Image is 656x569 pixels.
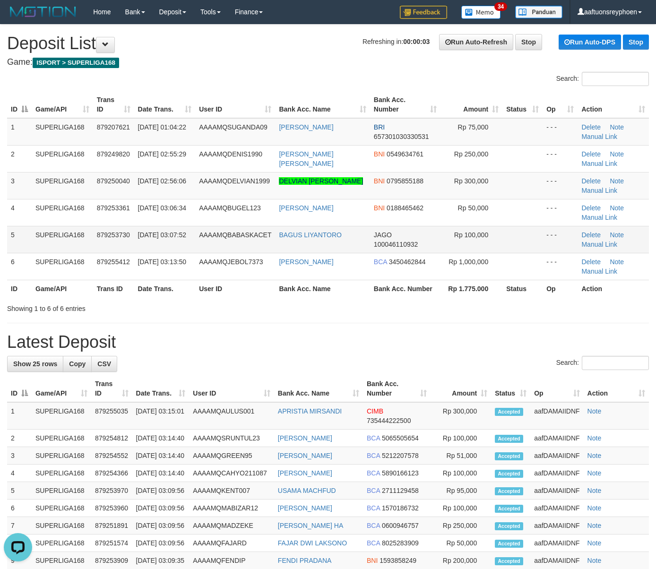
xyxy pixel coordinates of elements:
[138,231,186,239] span: [DATE] 03:07:52
[278,469,332,477] a: [PERSON_NAME]
[32,482,91,500] td: SUPERLIGA168
[132,500,190,517] td: [DATE] 03:09:56
[495,540,523,548] span: Accepted
[97,204,130,212] span: 879253361
[97,123,130,131] span: 879207621
[93,280,134,297] th: Trans ID
[132,535,190,552] td: [DATE] 03:09:56
[138,177,186,185] span: [DATE] 02:56:06
[440,91,502,118] th: Amount: activate to sort column ascending
[454,150,488,158] span: Rp 250,000
[279,150,333,167] a: [PERSON_NAME] [PERSON_NAME]
[7,58,649,67] h4: Game:
[7,482,32,500] td: 5
[97,360,111,368] span: CSV
[195,280,275,297] th: User ID
[132,375,190,402] th: Date Trans.: activate to sort column ascending
[91,465,132,482] td: 879254366
[543,253,578,280] td: - - -
[581,204,600,212] a: Delete
[530,447,583,465] td: aafDAMAIIDNF
[367,487,380,494] span: BCA
[32,172,93,199] td: SUPERLIGA168
[502,280,543,297] th: Status
[578,280,649,297] th: Action
[581,187,617,194] a: Manual Link
[494,2,507,11] span: 34
[32,280,93,297] th: Game/API
[32,430,91,447] td: SUPERLIGA168
[278,487,336,494] a: USAMA MACHFUD
[530,482,583,500] td: aafDAMAIIDNF
[91,500,132,517] td: 879253960
[581,177,600,185] a: Delete
[370,280,440,297] th: Bank Acc. Number
[581,258,600,266] a: Delete
[367,469,380,477] span: BCA
[587,452,602,459] a: Note
[495,470,523,478] span: Accepted
[7,172,32,199] td: 3
[279,123,333,131] a: [PERSON_NAME]
[382,539,419,547] span: Copy 8025283909 to clipboard
[374,133,429,140] span: Copy 657301030330531 to clipboard
[431,465,491,482] td: Rp 100,000
[132,465,190,482] td: [DATE] 03:14:40
[32,226,93,253] td: SUPERLIGA168
[530,430,583,447] td: aafDAMAIIDNF
[374,204,385,212] span: BNI
[278,557,332,564] a: FENDI PRADANA
[7,333,649,352] h1: Latest Deposit
[382,452,419,459] span: Copy 5212207578 to clipboard
[382,522,419,529] span: Copy 0600946757 to clipboard
[543,91,578,118] th: Op: activate to sort column ascending
[581,160,617,167] a: Manual Link
[7,356,63,372] a: Show 25 rows
[587,504,602,512] a: Note
[278,522,343,529] a: [PERSON_NAME] HA
[13,360,57,368] span: Show 25 rows
[431,447,491,465] td: Rp 51,000
[7,226,32,253] td: 5
[623,34,649,50] a: Stop
[32,118,93,146] td: SUPERLIGA168
[374,241,418,248] span: Copy 100046110932 to clipboard
[581,267,617,275] a: Manual Link
[495,435,523,443] span: Accepted
[382,434,419,442] span: Copy 5065505654 to clipboard
[7,300,266,313] div: Showing 1 to 6 of 6 entries
[530,402,583,430] td: aafDAMAIIDNF
[189,402,274,430] td: AAAAMQAULUS001
[138,258,186,266] span: [DATE] 03:13:50
[610,150,624,158] a: Note
[91,535,132,552] td: 879251574
[454,231,488,239] span: Rp 100,000
[91,482,132,500] td: 879253970
[374,231,392,239] span: JAGO
[515,6,562,18] img: panduan.png
[461,6,501,19] img: Button%20Memo.svg
[134,91,196,118] th: Date Trans.: activate to sort column ascending
[610,231,624,239] a: Note
[97,258,130,266] span: 879255412
[7,430,32,447] td: 2
[581,123,600,131] a: Delete
[380,557,416,564] span: Copy 1593858249 to clipboard
[610,204,624,212] a: Note
[279,258,333,266] a: [PERSON_NAME]
[199,123,268,131] span: AAAAMQSUGANDA09
[543,199,578,226] td: - - -
[132,517,190,535] td: [DATE] 03:09:56
[4,4,32,32] button: Open LiveChat chat widget
[587,434,602,442] a: Note
[382,487,419,494] span: Copy 2711129458 to clipboard
[559,34,621,50] a: Run Auto-DPS
[387,177,423,185] span: Copy 0795855188 to clipboard
[367,539,380,547] span: BCA
[189,500,274,517] td: AAAAMQMABIZAR12
[32,500,91,517] td: SUPERLIGA168
[440,280,502,297] th: Rp 1.775.000
[382,504,419,512] span: Copy 1570186732 to clipboard
[367,407,383,415] span: CIMB
[367,417,411,424] span: Copy 735444222500 to clipboard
